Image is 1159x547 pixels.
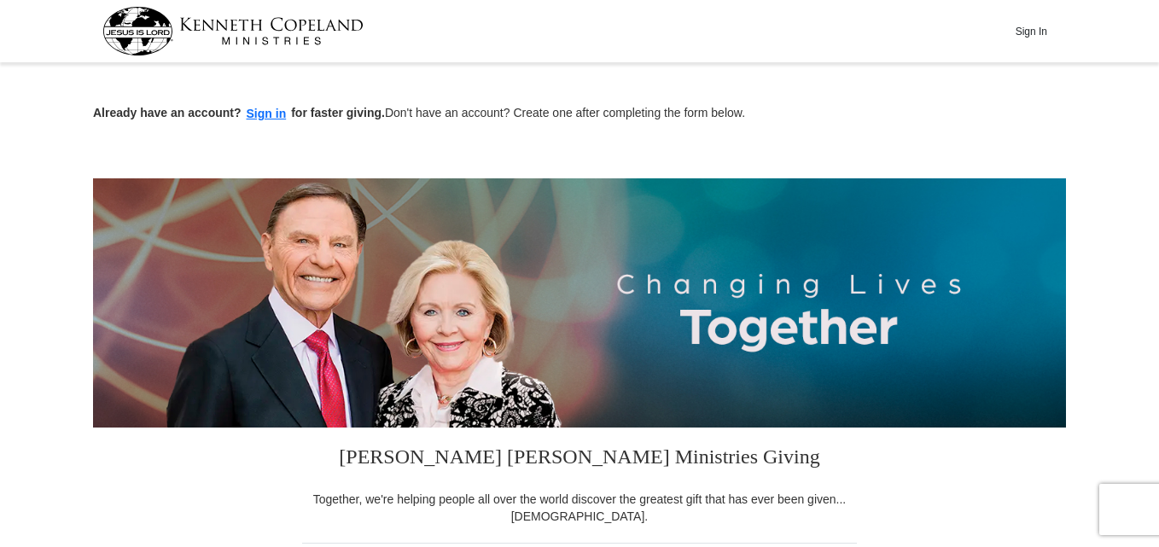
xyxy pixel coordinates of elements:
h3: [PERSON_NAME] [PERSON_NAME] Ministries Giving [302,428,857,491]
img: kcm-header-logo.svg [102,7,364,55]
strong: Already have an account? for faster giving. [93,106,385,119]
p: Don't have an account? Create one after completing the form below. [93,104,1066,124]
button: Sign in [242,104,292,124]
div: Together, we're helping people all over the world discover the greatest gift that has ever been g... [302,491,857,525]
button: Sign In [1005,18,1057,44]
